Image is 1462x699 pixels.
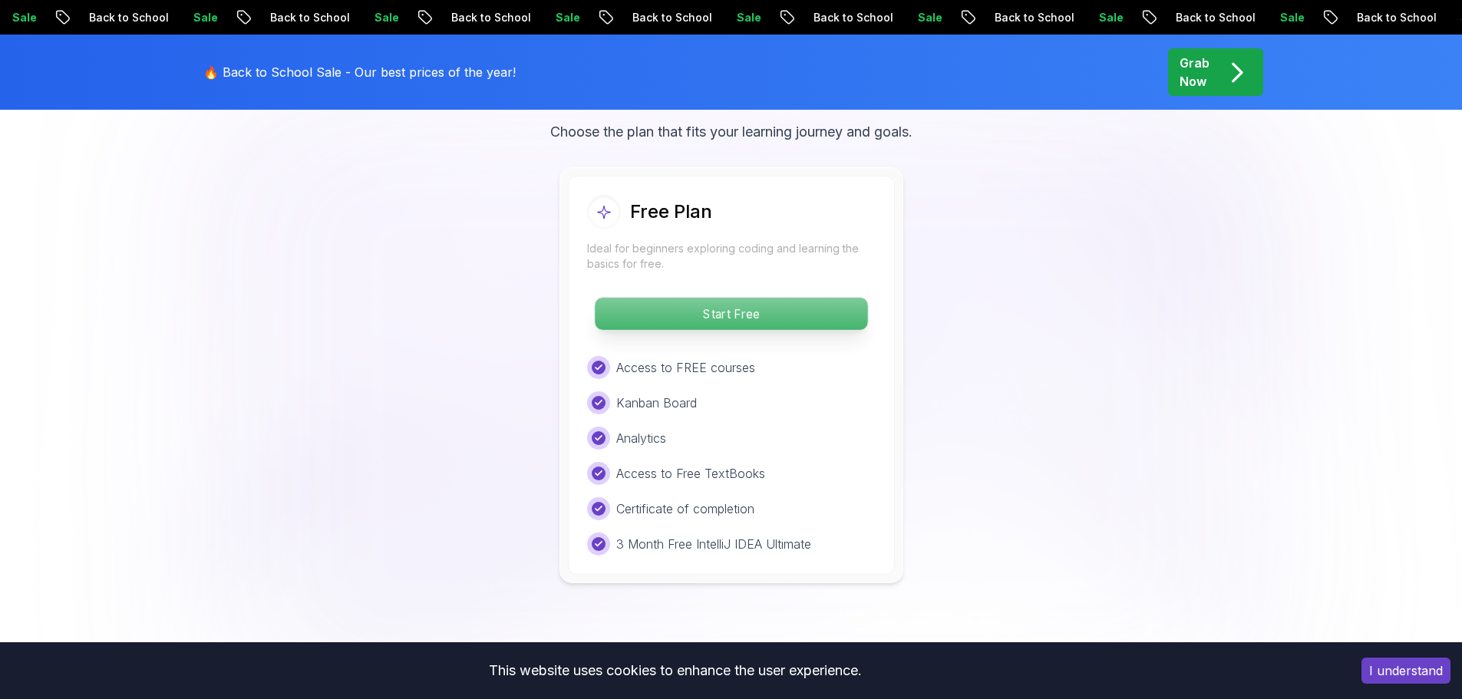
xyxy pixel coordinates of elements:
[1180,54,1210,91] p: Grab Now
[12,654,1338,687] div: This website uses cookies to enhance the user experience.
[587,306,876,321] a: Start Free
[635,10,685,25] p: Sale
[817,10,866,25] p: Sale
[454,10,503,25] p: Sale
[1360,10,1409,25] p: Sale
[712,10,817,25] p: Back to School
[616,535,811,553] p: 3 Month Free IntelliJ IDEA Ultimate
[350,10,454,25] p: Back to School
[616,429,666,447] p: Analytics
[169,10,273,25] p: Back to School
[92,10,141,25] p: Sale
[203,63,516,81] p: 🔥 Back to School Sale - Our best prices of the year!
[616,464,765,483] p: Access to Free TextBooks
[1074,10,1179,25] p: Back to School
[595,298,867,330] p: Start Free
[1179,10,1228,25] p: Sale
[1256,10,1360,25] p: Back to School
[998,10,1047,25] p: Sale
[616,500,754,518] p: Certificate of completion
[273,10,322,25] p: Sale
[594,297,868,331] button: Start Free
[587,241,876,272] p: Ideal for beginners exploring coding and learning the basics for free.
[1361,658,1450,684] button: Accept cookies
[616,358,755,377] p: Access to FREE courses
[893,10,998,25] p: Back to School
[630,199,712,224] h2: Free Plan
[550,121,913,143] p: Choose the plan that fits your learning journey and goals.
[531,10,635,25] p: Back to School
[616,394,697,412] p: Kanban Board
